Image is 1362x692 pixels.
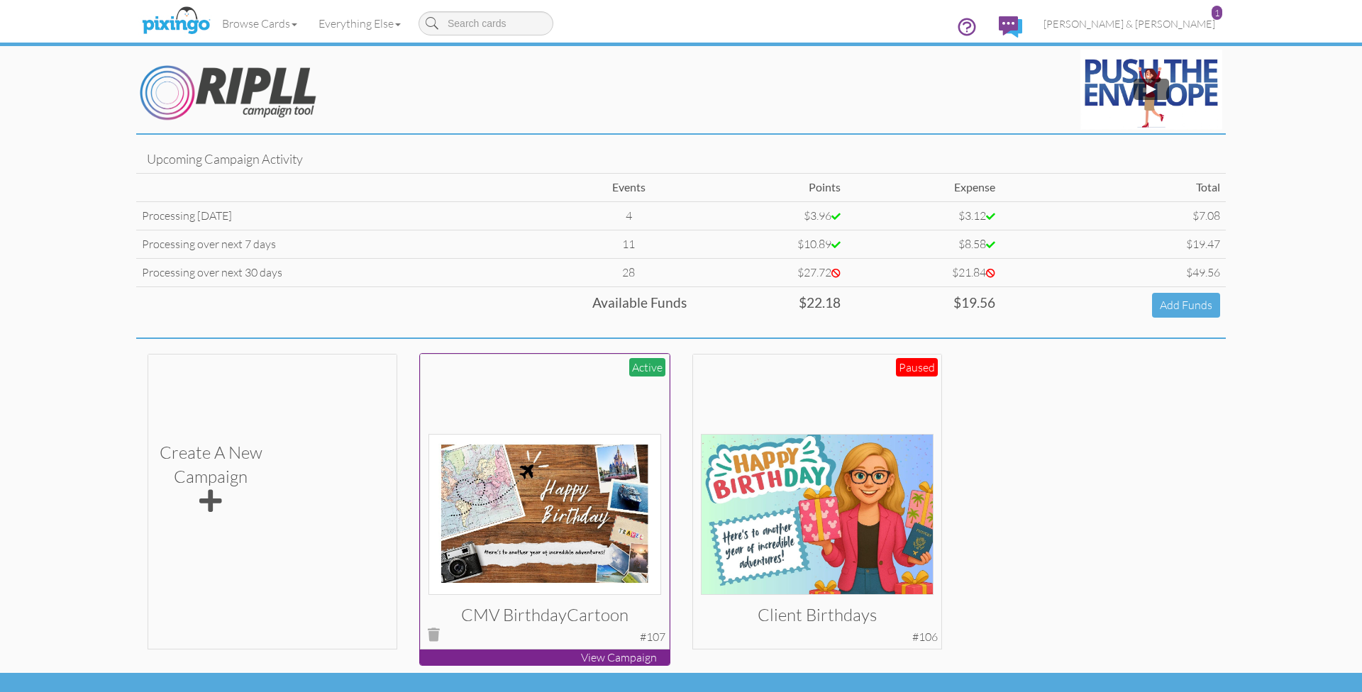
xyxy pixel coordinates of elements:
td: $8.58 [846,230,1001,258]
td: $19.47 [1001,230,1226,258]
td: Events [565,174,692,202]
img: 130550-1-1744857190991-3c6ef7a76f64bf25-qa.jpg [428,434,662,595]
a: Add Funds [1152,293,1220,318]
td: $3.12 [846,202,1001,230]
td: Expense [846,174,1001,202]
a: Everything Else [308,6,411,41]
td: Processing over next 7 days [136,230,565,258]
td: 28 [565,258,692,286]
td: $49.56 [1001,258,1226,286]
div: 1 [1212,6,1222,20]
td: Points [692,174,847,202]
td: Available Funds [136,286,692,323]
img: maxresdefault.jpg [1080,50,1222,130]
input: Search cards [419,11,553,35]
td: $19.56 [846,286,1001,323]
img: 130797-1-1745513376666-6cfb9f74296cbb99-qa.jpg [701,434,934,595]
h4: Upcoming Campaign Activity [147,152,1215,167]
td: Processing [DATE] [136,202,565,230]
td: $21.84 [846,258,1001,286]
td: $3.96 [692,202,847,230]
div: #107 [640,629,665,645]
div: #106 [912,629,938,645]
span: [PERSON_NAME] & [PERSON_NAME] [1043,18,1215,30]
a: Browse Cards [211,6,308,41]
td: $27.72 [692,258,847,286]
td: $22.18 [692,286,847,323]
div: Active [629,358,665,377]
div: Create a new Campaign [160,440,262,517]
p: View Campaign [420,649,670,666]
td: Total [1001,174,1226,202]
h3: CMV BirthdayCartoon [439,605,651,624]
img: comments.svg [999,16,1022,38]
h3: Client Birthdays [712,605,924,624]
img: pixingo logo [138,4,214,39]
a: [PERSON_NAME] & [PERSON_NAME] 1 [1033,6,1226,42]
img: Ripll_Logo.png [140,65,317,121]
td: Processing over next 30 days [136,258,565,286]
td: $7.08 [1001,202,1226,230]
div: Paused [896,358,938,377]
td: $10.89 [692,230,847,258]
td: 4 [565,202,692,230]
td: 11 [565,230,692,258]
